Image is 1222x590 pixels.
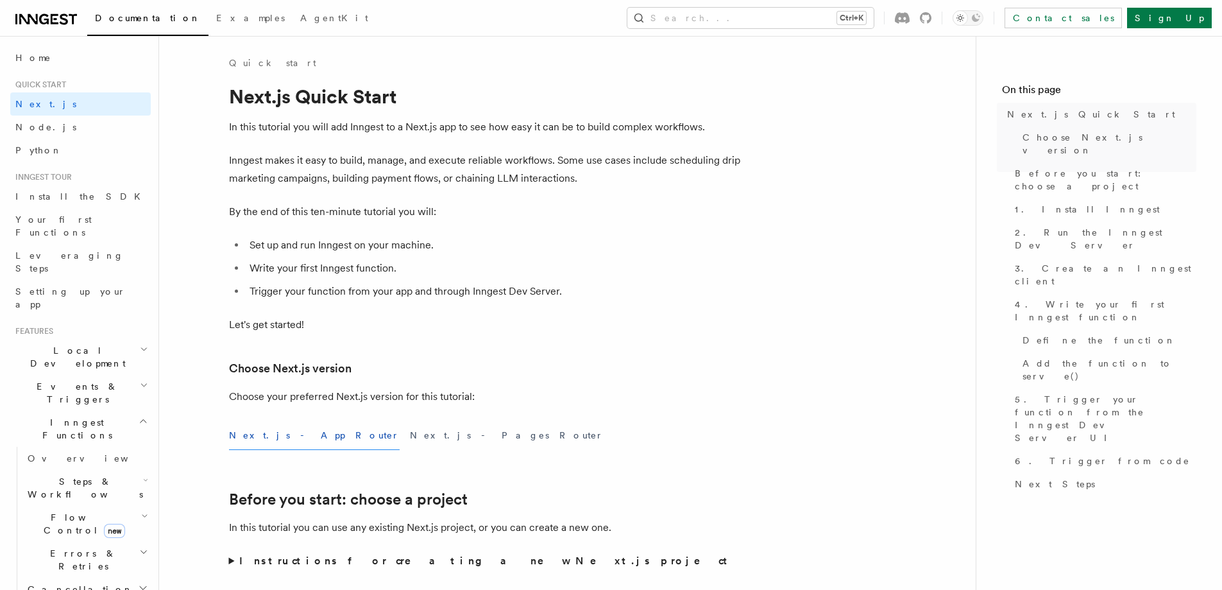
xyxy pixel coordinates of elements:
a: 1. Install Inngest [1010,198,1196,221]
a: AgentKit [293,4,376,35]
span: 2. Run the Inngest Dev Server [1015,226,1196,252]
a: Choose Next.js version [229,360,352,377]
a: Before you start: choose a project [229,490,468,508]
span: Add the function to serve() [1023,357,1196,383]
span: Flow Control [22,511,141,537]
span: Install the SDK [15,191,148,202]
span: Features [10,326,53,336]
button: Steps & Workflows [22,470,151,506]
button: Inngest Functions [10,411,151,447]
span: 5. Trigger your function from the Inngest Dev Server UI [1015,393,1196,444]
span: Inngest Functions [10,416,139,442]
p: Let's get started! [229,316,742,334]
a: Next.js [10,92,151,116]
li: Set up and run Inngest on your machine. [246,236,742,254]
a: 2. Run the Inngest Dev Server [1010,221,1196,257]
button: Next.js - Pages Router [410,421,604,450]
a: Your first Functions [10,208,151,244]
h1: Next.js Quick Start [229,85,742,108]
a: Examples [208,4,293,35]
span: Next Steps [1015,478,1095,490]
a: Add the function to serve() [1017,352,1196,388]
span: Local Development [10,344,140,370]
a: Before you start: choose a project [1010,162,1196,198]
a: Overview [22,447,151,470]
span: AgentKit [300,13,368,23]
span: Leveraging Steps [15,250,124,273]
kbd: Ctrl+K [837,12,866,24]
button: Flow Controlnew [22,506,151,542]
span: Python [15,145,62,155]
span: 6. Trigger from code [1015,455,1190,467]
h4: On this page [1002,82,1196,103]
a: Home [10,46,151,69]
a: Install the SDK [10,185,151,208]
a: Sign Up [1127,8,1212,28]
span: Home [15,51,51,64]
span: Next.js Quick Start [1007,108,1175,121]
span: Events & Triggers [10,380,140,406]
span: Errors & Retries [22,547,139,573]
span: 4. Write your first Inngest function [1015,298,1196,324]
span: Your first Functions [15,214,92,238]
span: Choose Next.js version [1023,131,1196,157]
a: 5. Trigger your function from the Inngest Dev Server UI [1010,388,1196,449]
a: 3. Create an Inngest client [1010,257,1196,293]
span: Overview [28,453,160,464]
span: 1. Install Inngest [1015,203,1160,216]
button: Errors & Retries [22,542,151,578]
a: Choose Next.js version [1017,126,1196,162]
button: Local Development [10,339,151,375]
a: 4. Write your first Inngest function [1010,293,1196,329]
button: Toggle dark mode [953,10,983,26]
summary: Instructions for creating a new Next.js project [229,552,742,570]
span: Node.js [15,122,76,132]
a: Setting up your app [10,280,151,316]
p: Inngest makes it easy to build, manage, and execute reliable workflows. Some use cases include sc... [229,152,742,187]
li: Write your first Inngest function. [246,259,742,277]
p: In this tutorial you will add Inngest to a Next.js app to see how easy it can be to build complex... [229,118,742,136]
a: Next Steps [1010,473,1196,496]
p: Choose your preferred Next.js version for this tutorial: [229,388,742,406]
button: Search...Ctrl+K [627,8,874,28]
li: Trigger your function from your app and through Inngest Dev Server. [246,282,742,300]
a: 6. Trigger from code [1010,449,1196,473]
a: Node.js [10,116,151,139]
span: Steps & Workflows [22,475,143,501]
span: Before you start: choose a project [1015,167,1196,193]
button: Next.js - App Router [229,421,400,450]
a: Python [10,139,151,162]
a: Next.js Quick Start [1002,103,1196,126]
span: Setting up your app [15,286,126,309]
a: Contact sales [1005,8,1122,28]
span: Documentation [95,13,201,23]
strong: Instructions for creating a new Next.js project [239,555,733,567]
span: Inngest tour [10,172,72,182]
span: Examples [216,13,285,23]
a: Quick start [229,56,316,69]
a: Documentation [87,4,208,36]
span: Define the function [1023,334,1176,347]
a: Leveraging Steps [10,244,151,280]
span: Next.js [15,99,76,109]
span: 3. Create an Inngest client [1015,262,1196,288]
a: Define the function [1017,329,1196,352]
p: In this tutorial you can use any existing Next.js project, or you can create a new one. [229,519,742,537]
span: Quick start [10,80,66,90]
button: Events & Triggers [10,375,151,411]
p: By the end of this ten-minute tutorial you will: [229,203,742,221]
span: new [104,524,125,538]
